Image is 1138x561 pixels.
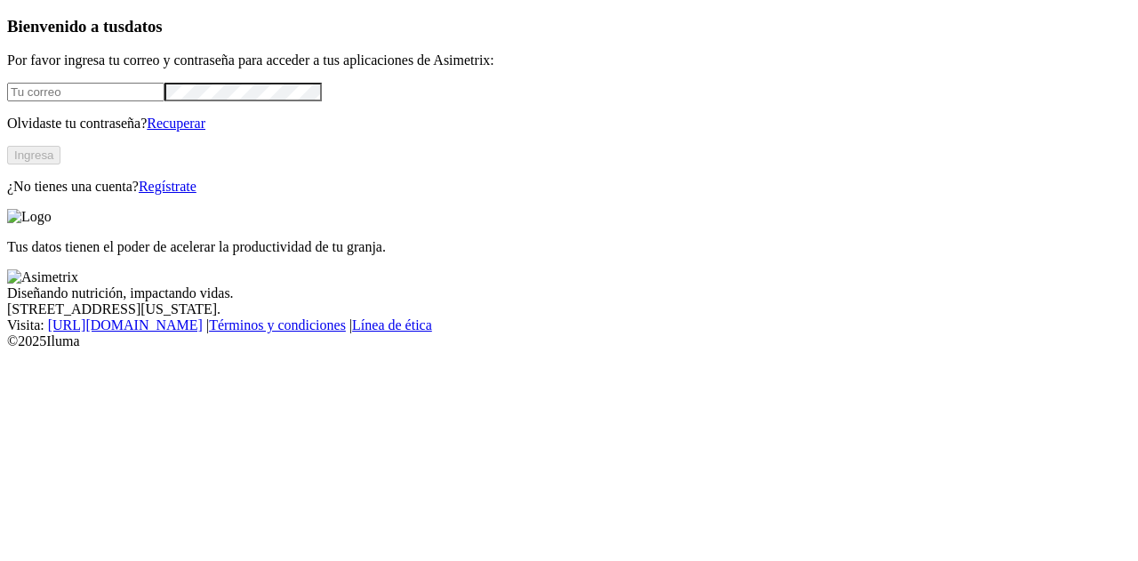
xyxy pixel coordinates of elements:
a: Línea de ética [352,317,432,333]
p: Por favor ingresa tu correo y contraseña para acceder a tus aplicaciones de Asimetrix: [7,52,1131,68]
div: © 2025 Iluma [7,333,1131,349]
button: Ingresa [7,146,60,164]
a: Recuperar [147,116,205,131]
span: datos [124,17,163,36]
a: Términos y condiciones [209,317,346,333]
input: Tu correo [7,83,164,101]
img: Asimetrix [7,269,78,285]
p: Tus datos tienen el poder de acelerar la productividad de tu granja. [7,239,1131,255]
div: [STREET_ADDRESS][US_STATE]. [7,301,1131,317]
div: Diseñando nutrición, impactando vidas. [7,285,1131,301]
p: Olvidaste tu contraseña? [7,116,1131,132]
a: Regístrate [139,179,196,194]
p: ¿No tienes una cuenta? [7,179,1131,195]
div: Visita : | | [7,317,1131,333]
img: Logo [7,209,52,225]
a: [URL][DOMAIN_NAME] [48,317,203,333]
h3: Bienvenido a tus [7,17,1131,36]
